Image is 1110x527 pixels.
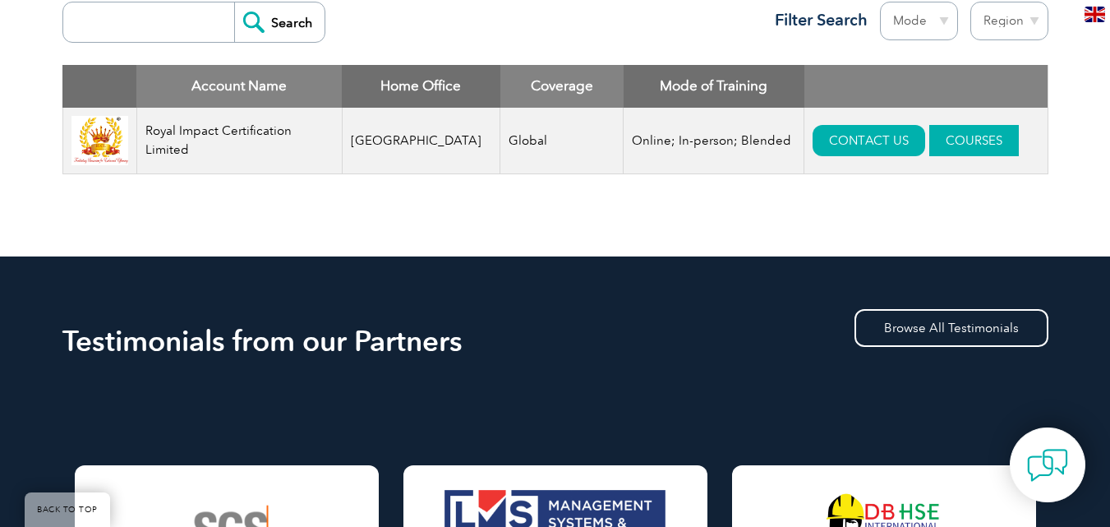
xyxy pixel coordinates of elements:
input: Search [234,2,325,42]
th: Home Office: activate to sort column ascending [342,65,500,108]
a: BACK TO TOP [25,492,110,527]
th: : activate to sort column ascending [804,65,1048,108]
h2: Testimonials from our Partners [62,328,1048,354]
img: contact-chat.png [1027,445,1068,486]
th: Account Name: activate to sort column descending [136,65,342,108]
a: Browse All Testimonials [854,309,1048,347]
img: 581c9c2f-f294-ee11-be37-000d3ae1a22b-logo.png [71,116,128,166]
td: Online; In-person; Blended [624,108,804,174]
a: CONTACT US [813,125,925,156]
th: Mode of Training: activate to sort column ascending [624,65,804,108]
td: Royal Impact Certification Limited [136,108,342,174]
td: Global [500,108,624,174]
th: Coverage: activate to sort column ascending [500,65,624,108]
td: [GEOGRAPHIC_DATA] [342,108,500,174]
a: COURSES [929,125,1019,156]
img: en [1085,7,1105,22]
h3: Filter Search [765,10,868,30]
